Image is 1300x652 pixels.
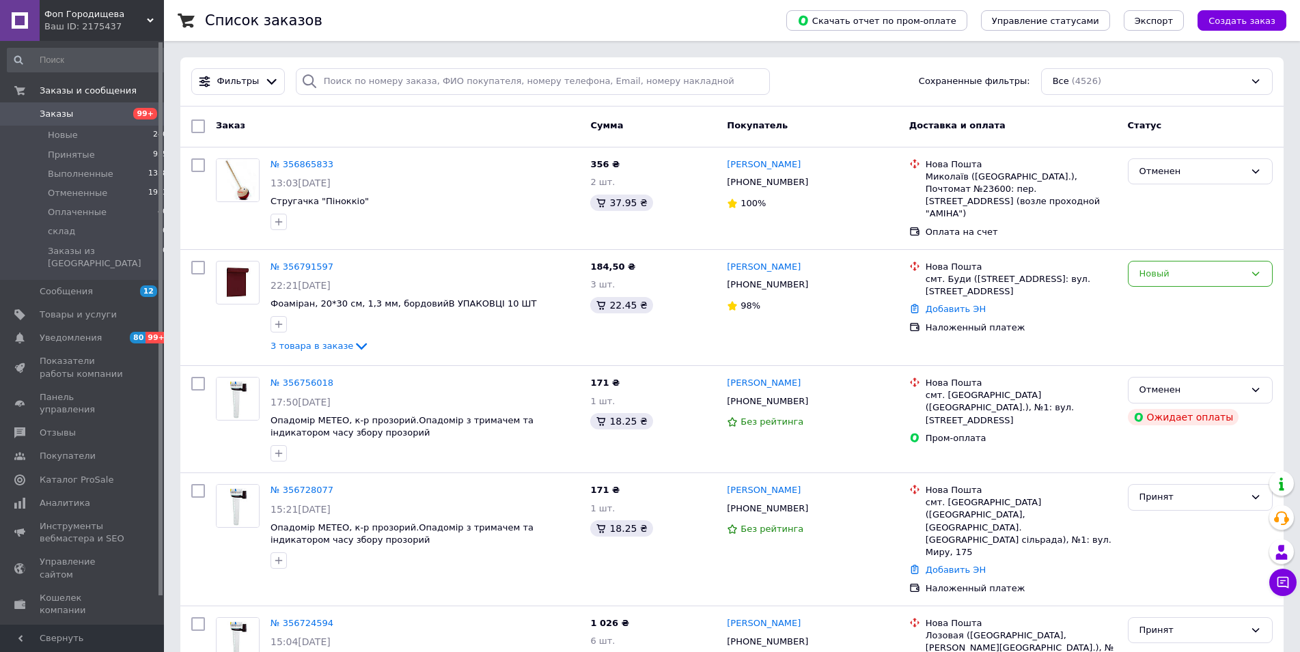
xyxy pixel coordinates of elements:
a: Добавить ЭН [926,304,986,314]
span: 13:03[DATE] [271,178,331,188]
span: Отзывы [40,427,76,439]
span: Аналитика [40,497,90,509]
span: 1 026 ₴ [590,618,628,628]
div: смт. [GEOGRAPHIC_DATA] ([GEOGRAPHIC_DATA], [GEOGRAPHIC_DATA]. [GEOGRAPHIC_DATA] сільрада), №1: ву... [926,496,1117,558]
span: Сообщения [40,285,93,298]
div: смт. [GEOGRAPHIC_DATA] ([GEOGRAPHIC_DATA].), №1: вул. [STREET_ADDRESS] [926,389,1117,427]
div: Отменен [1139,383,1245,397]
span: Принятые [48,149,95,161]
span: Без рейтинга [741,524,803,534]
span: 240 [153,129,167,141]
div: Миколаїв ([GEOGRAPHIC_DATA].), Почтомат №23600: пер. [STREET_ADDRESS] (возле проходной "АМІНА") [926,171,1117,221]
div: 22.45 ₴ [590,297,652,313]
a: Опадомір METEO, к-р прозорий.Опадомір з тримачем та індикатором часу збору прозорий [271,415,534,438]
span: 0 [163,225,167,238]
span: Экспорт [1135,16,1173,26]
img: Фото товару [217,159,259,201]
a: № 356756018 [271,378,333,388]
div: Нова Пошта [926,261,1117,273]
span: Каталог ProSale [40,474,113,486]
a: Фото товару [216,158,260,202]
a: Фото товару [216,261,260,304]
div: Нова Пошта [926,158,1117,171]
a: Фоаміран, 20*30 см, 1,3 мм, бордовийВ УПАКОВЦІ 10 ШТ [271,298,536,309]
div: Нова Пошта [926,617,1117,629]
span: Покупатели [40,450,96,462]
a: Фото товару [216,377,260,421]
div: смт. Буди ([STREET_ADDRESS]: вул. [STREET_ADDRESS] [926,273,1117,298]
a: Стругачка "Піноккіо" [271,196,369,206]
button: Скачать отчет по пром-оплате [786,10,967,31]
h1: Список заказов [205,12,322,29]
a: № 356724594 [271,618,333,628]
span: Без рейтинга [741,416,803,427]
span: Уведомления [40,332,102,344]
div: [PHONE_NUMBER] [724,393,811,410]
a: № 356865833 [271,159,333,169]
div: Нова Пошта [926,484,1117,496]
div: Нова Пошта [926,377,1117,389]
span: Заказы [40,108,73,120]
button: Создать заказ [1198,10,1286,31]
span: Инструменты вебмастера и SEO [40,520,126,545]
span: 99+ [146,332,168,343]
span: 12 [140,285,157,297]
img: Фото товару [217,268,259,297]
span: Сохраненные фильтры: [919,75,1030,88]
a: [PERSON_NAME] [727,158,801,171]
span: Заказы из [GEOGRAPHIC_DATA] [48,245,163,270]
span: Показатели работы компании [40,355,126,380]
span: Создать заказ [1208,16,1275,26]
span: 1933 [148,187,167,199]
span: Опадомір METEO, к-р прозорий.Опадомір з тримачем та індикатором часу збору прозорий [271,522,534,545]
span: Товары и услуги [40,309,117,321]
input: Поиск [7,48,169,72]
span: 0 [163,245,167,270]
div: Пром-оплата [926,432,1117,444]
div: Оплата на счет [926,226,1117,238]
div: Наложенный платеж [926,322,1117,334]
span: 17:50[DATE] [271,397,331,408]
span: 100% [741,198,766,208]
img: Фото товару [217,485,259,527]
span: Управление сайтом [40,556,126,580]
span: 99+ [133,108,157,119]
span: Фоп Городищева [44,8,147,20]
span: Выполненные [48,168,113,180]
span: (4526) [1072,76,1101,86]
div: Принят [1139,490,1245,505]
img: Фото товару [217,378,259,420]
div: [PHONE_NUMBER] [724,500,811,518]
span: Фильтры [217,75,260,88]
span: 356 ₴ [590,159,620,169]
a: Создать заказ [1184,15,1286,25]
span: Доставка и оплата [909,120,1006,130]
span: 171 ₴ [590,378,620,388]
span: 2 шт. [590,177,615,187]
span: 1358 [148,168,167,180]
div: Отменен [1139,165,1245,179]
span: Скачать отчет по пром-оплате [797,14,956,27]
div: Принят [1139,623,1245,638]
div: 18.25 ₴ [590,413,652,429]
div: 18.25 ₴ [590,520,652,537]
span: Кошелек компании [40,592,126,616]
span: Новые [48,129,78,141]
span: 80 [130,332,146,343]
span: 955 [153,149,167,161]
span: 98% [741,300,760,311]
span: Заказы и сообщения [40,85,137,97]
div: [PHONE_NUMBER] [724,173,811,191]
div: Наложенный платеж [926,582,1117,595]
a: Добавить ЭН [926,565,986,575]
span: Все [1053,75,1069,88]
span: 3 товара в заказе [271,341,353,351]
a: Фото товару [216,484,260,528]
span: 22:21[DATE] [271,280,331,291]
span: 184,50 ₴ [590,261,635,272]
button: Экспорт [1124,10,1184,31]
span: Заказ [216,120,245,130]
